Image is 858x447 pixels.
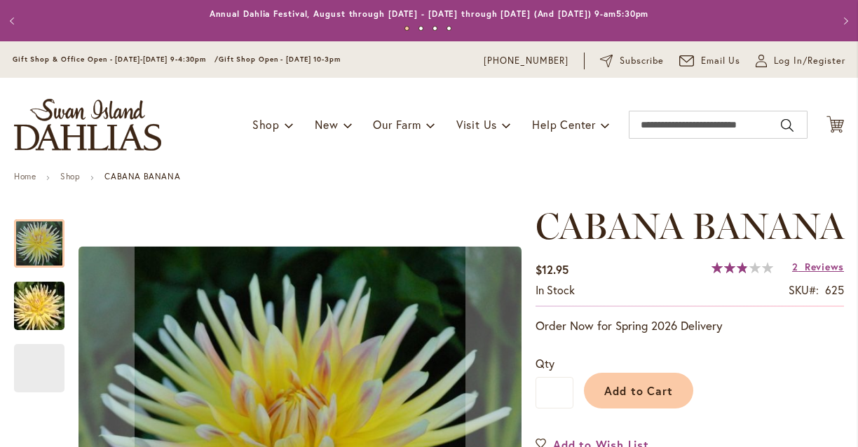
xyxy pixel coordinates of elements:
span: Shop [252,117,280,132]
strong: SKU [789,282,819,297]
span: Help Center [532,117,596,132]
span: Gift Shop & Office Open - [DATE]-[DATE] 9-4:30pm / [13,55,219,64]
p: Order Now for Spring 2026 Delivery [536,317,844,334]
span: Add to Cart [604,383,674,398]
div: CABANA BANANA [14,268,79,330]
button: Next [830,7,858,35]
span: Email Us [701,54,741,68]
a: Email Us [679,54,741,68]
a: Annual Dahlia Festival, August through [DATE] - [DATE] through [DATE] (And [DATE]) 9-am5:30pm [210,8,649,19]
span: Log In/Register [774,54,845,68]
span: $12.95 [536,262,568,277]
span: New [315,117,338,132]
div: CABANA BANANA [14,330,64,392]
span: Qty [536,356,554,371]
span: 2 [792,260,798,273]
a: Home [14,171,36,181]
div: 625 [825,282,844,298]
button: Add to Cart [584,373,693,408]
span: Our Farm [373,117,421,132]
a: 2 Reviews [792,260,844,273]
span: CABANA BANANA [536,204,844,248]
button: 1 of 4 [404,26,409,31]
button: 3 of 4 [433,26,437,31]
a: store logo [14,99,161,151]
div: 57% [711,262,773,273]
span: Visit Us [456,117,497,132]
div: Availability [536,282,575,298]
span: In stock [536,282,575,297]
strong: CABANA BANANA [104,171,180,181]
span: Reviews [805,260,844,273]
a: Subscribe [600,54,664,68]
iframe: Launch Accessibility Center [11,397,50,436]
a: Log In/Register [756,54,845,68]
div: CABANA BANANA [14,205,79,268]
a: [PHONE_NUMBER] [484,54,568,68]
span: Subscribe [620,54,664,68]
a: Shop [60,171,80,181]
span: Gift Shop Open - [DATE] 10-3pm [219,55,341,64]
button: 4 of 4 [447,26,451,31]
button: 2 of 4 [418,26,423,31]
